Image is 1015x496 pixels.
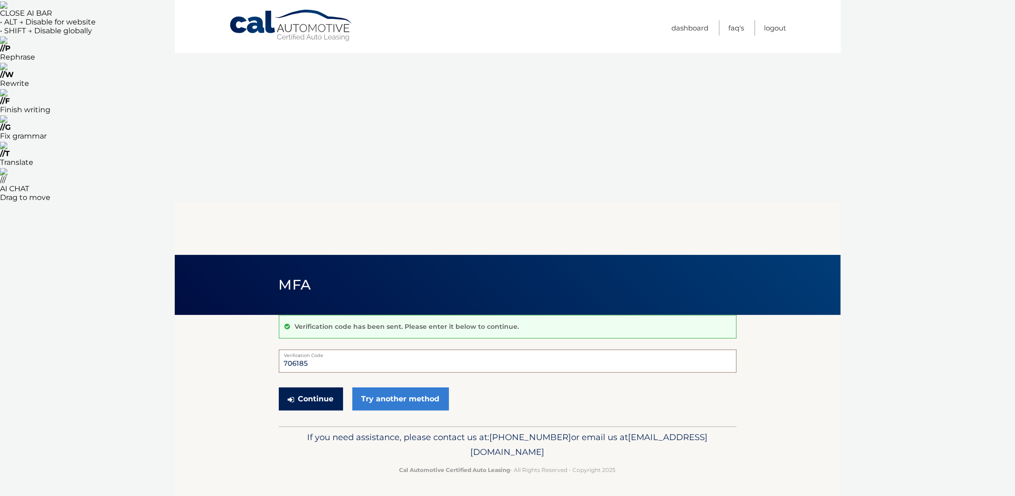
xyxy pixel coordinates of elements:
[400,466,511,473] strong: Cal Automotive Certified Auto Leasing
[279,350,737,357] label: Verification Code
[279,387,343,411] button: Continue
[295,322,519,331] p: Verification code has been sent. Please enter it below to continue.
[285,465,731,475] p: - All Rights Reserved - Copyright 2025
[352,387,449,411] a: Try another method
[285,430,731,460] p: If you need assistance, please contact us at: or email us at
[471,432,708,457] span: [EMAIL_ADDRESS][DOMAIN_NAME]
[490,432,572,442] span: [PHONE_NUMBER]
[279,276,311,293] span: MFA
[279,350,737,373] input: Verification Code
